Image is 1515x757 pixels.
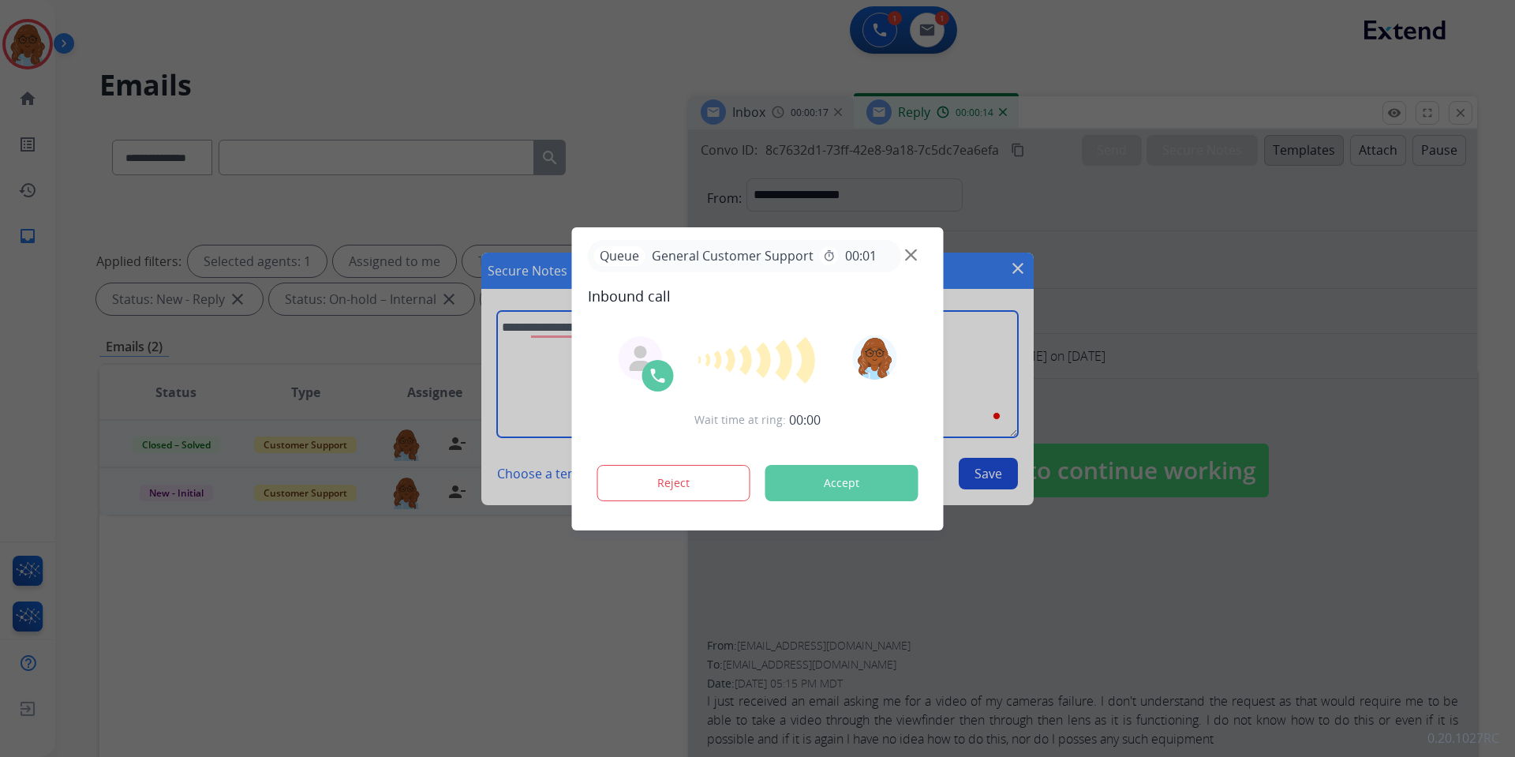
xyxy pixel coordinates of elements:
span: 00:01 [845,246,877,265]
span: Wait time at ring: [694,412,786,428]
span: Inbound call [588,285,928,307]
img: avatar [852,335,896,380]
button: Accept [765,465,918,501]
span: 00:00 [789,410,821,429]
button: Reject [597,465,750,501]
img: agent-avatar [628,346,653,371]
img: close-button [905,249,917,260]
p: Queue [594,246,645,266]
span: General Customer Support [645,246,820,265]
img: call-icon [649,366,668,385]
mat-icon: timer [823,249,836,262]
p: 0.20.1027RC [1427,729,1499,748]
